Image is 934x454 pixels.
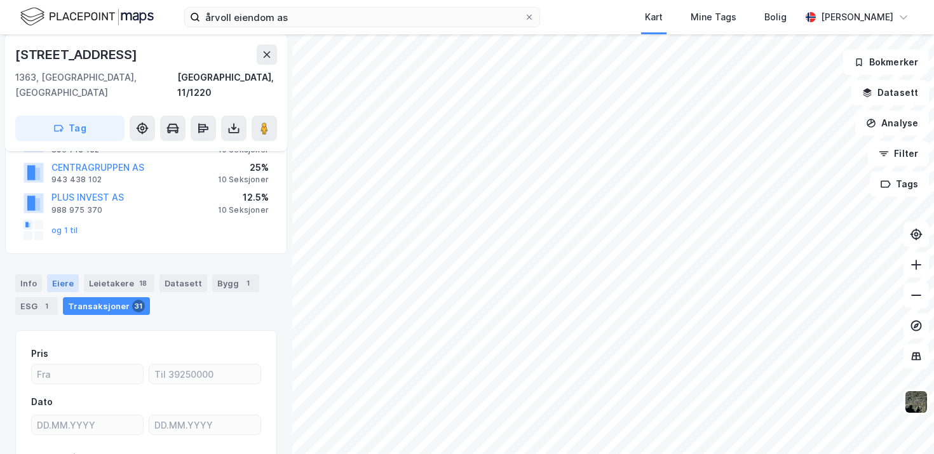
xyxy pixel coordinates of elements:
[870,393,934,454] div: Kontrollprogram for chat
[32,415,143,434] input: DD.MM.YYYY
[241,277,254,290] div: 1
[31,346,48,361] div: Pris
[218,190,269,205] div: 12.5%
[218,160,269,175] div: 25%
[645,10,663,25] div: Kart
[870,171,929,197] button: Tags
[31,394,53,410] div: Dato
[868,141,929,166] button: Filter
[51,175,102,185] div: 943 438 102
[218,205,269,215] div: 10 Seksjoner
[84,274,154,292] div: Leietakere
[218,175,269,185] div: 10 Seksjoner
[200,8,524,27] input: Søk på adresse, matrikkel, gårdeiere, leietakere eller personer
[691,10,736,25] div: Mine Tags
[149,415,261,434] input: DD.MM.YYYY
[51,205,102,215] div: 988 975 370
[63,297,150,315] div: Transaksjoner
[177,70,277,100] div: [GEOGRAPHIC_DATA], 11/1220
[855,110,929,136] button: Analyse
[40,300,53,312] div: 1
[159,274,207,292] div: Datasett
[821,10,893,25] div: [PERSON_NAME]
[904,390,928,414] img: 9k=
[15,297,58,315] div: ESG
[15,274,42,292] div: Info
[843,50,929,75] button: Bokmerker
[212,274,259,292] div: Bygg
[32,364,143,384] input: Fra
[15,70,177,100] div: 1363, [GEOGRAPHIC_DATA], [GEOGRAPHIC_DATA]
[15,44,140,65] div: [STREET_ADDRESS]
[47,274,79,292] div: Eiere
[137,277,149,290] div: 18
[870,393,934,454] iframe: Chat Widget
[20,6,154,28] img: logo.f888ab2527a4732fd821a326f86c7f29.svg
[851,80,929,105] button: Datasett
[15,116,125,141] button: Tag
[132,300,145,312] div: 31
[149,364,261,384] input: Til 39250000
[764,10,787,25] div: Bolig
